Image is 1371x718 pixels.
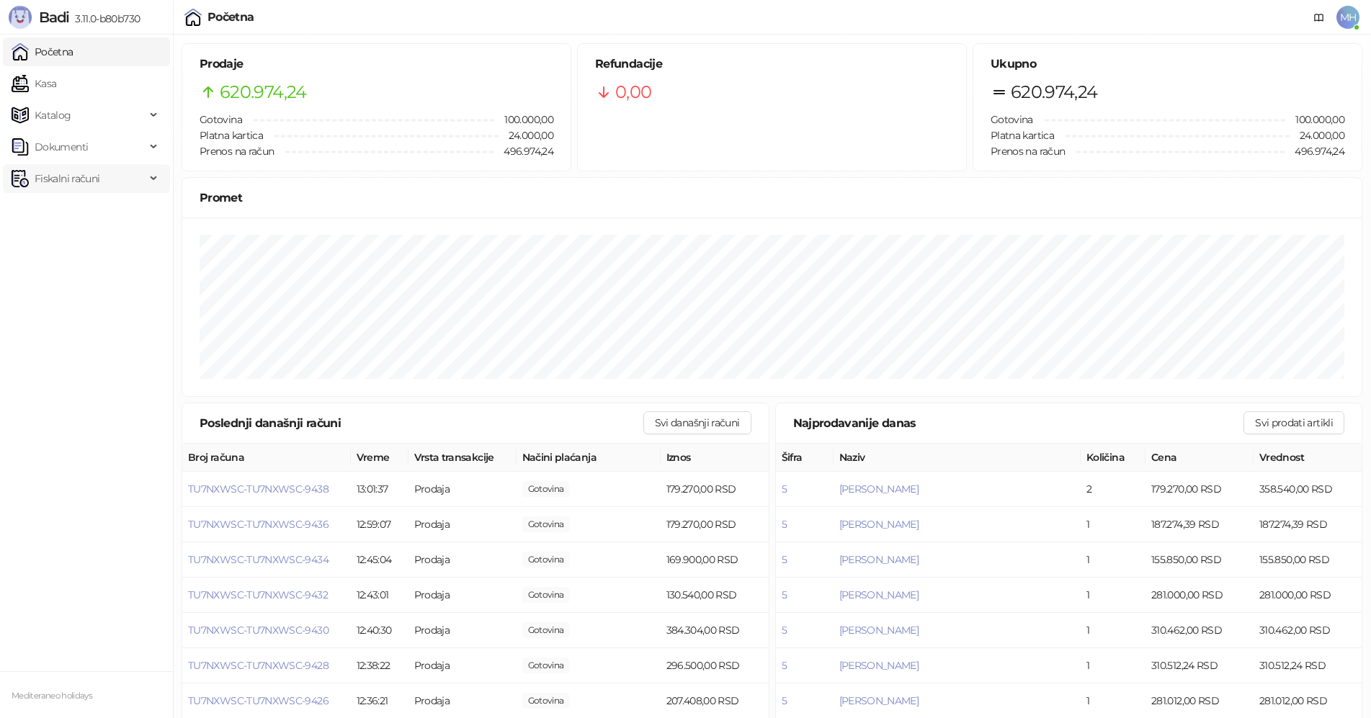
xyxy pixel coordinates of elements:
td: 281.000,00 RSD [1146,578,1254,613]
td: 187.274,39 RSD [1146,507,1254,542]
td: Prodaja [408,542,517,578]
span: Fiskalni računi [35,164,99,193]
span: Prenos na račun [200,145,274,158]
td: 12:40:30 [351,613,408,648]
a: Kasa [12,69,56,98]
td: 310.462,00 RSD [1254,613,1362,648]
span: 496.974,24 [1285,143,1344,159]
button: 5 [782,659,787,672]
button: 5 [782,624,787,637]
div: Početna [207,12,254,23]
button: [PERSON_NAME] [839,624,919,637]
button: TU7NXWSC-TU7NXWSC-9426 [188,694,329,707]
button: 5 [782,483,787,495]
button: Svi današnji računi [643,411,751,434]
td: 310.512,24 RSD [1254,648,1362,683]
td: 1 [1081,542,1146,578]
td: 155.850,00 RSD [1146,542,1254,578]
span: [PERSON_NAME] [839,588,919,601]
td: Prodaja [408,507,517,542]
td: 384.304,00 RSD [661,613,769,648]
td: 2 [1081,472,1146,507]
button: 5 [782,553,787,566]
td: 179.270,00 RSD [661,507,769,542]
th: Broj računa [182,444,351,472]
span: Platna kartica [991,129,1054,142]
button: [PERSON_NAME] [839,694,919,707]
span: Dokumenti [35,133,88,161]
button: TU7NXWSC-TU7NXWSC-9428 [188,659,329,672]
button: 5 [782,518,787,531]
td: 155.850,00 RSD [1254,542,1362,578]
td: Prodaja [408,648,517,683]
td: 12:59:07 [351,507,408,542]
span: 0,00 [522,516,570,532]
td: 1 [1081,648,1146,683]
span: Gotovina [200,113,242,126]
span: 24.000,00 [499,127,553,143]
span: 0,00 [522,552,570,567]
span: Badi [39,9,69,26]
span: 0,00 [522,693,570,709]
span: 24.000,00 [1290,127,1344,143]
td: 12:45:04 [351,542,408,578]
td: 13:01:37 [351,472,408,507]
a: Dokumentacija [1308,6,1331,29]
th: Količina [1081,444,1146,472]
span: 0,00 [615,78,651,106]
h5: Refundacije [595,55,949,73]
td: 310.462,00 RSD [1146,613,1254,648]
span: Katalog [35,101,71,130]
td: 358.540,00 RSD [1254,472,1362,507]
span: 0,00 [522,658,570,673]
th: Cena [1146,444,1254,472]
td: 1 [1081,613,1146,648]
td: 1 [1081,507,1146,542]
span: MH [1336,6,1359,29]
span: Prenos na račun [991,145,1065,158]
span: TU7NXWSC-TU7NXWSC-9434 [188,553,329,566]
th: Vreme [351,444,408,472]
button: TU7NXWSC-TU7NXWSC-9436 [188,518,329,531]
th: Načini plaćanja [517,444,661,472]
span: 100.000,00 [1285,112,1344,127]
button: TU7NXWSC-TU7NXWSC-9438 [188,483,329,495]
button: [PERSON_NAME] [839,553,919,566]
h5: Ukupno [991,55,1344,73]
span: 496.974,24 [494,143,553,159]
button: 5 [782,588,787,601]
span: TU7NXWSC-TU7NXWSC-9432 [188,588,328,601]
a: Početna [12,37,73,66]
button: Svi prodati artikli [1243,411,1344,434]
td: 187.274,39 RSD [1254,507,1362,542]
div: Promet [200,189,1344,207]
th: Iznos [661,444,769,472]
span: TU7NXWSC-TU7NXWSC-9430 [188,624,329,637]
th: Šifra [776,444,834,472]
div: Poslednji današnji računi [200,414,643,432]
span: 0,00 [522,622,570,638]
td: 130.540,00 RSD [661,578,769,613]
span: 0,00 [522,481,570,497]
button: [PERSON_NAME] [839,518,919,531]
td: 169.900,00 RSD [661,542,769,578]
img: Logo [9,6,32,29]
th: Vrsta transakcije [408,444,517,472]
td: 12:38:22 [351,648,408,683]
div: Najprodavanije danas [793,414,1244,432]
button: [PERSON_NAME] [839,483,919,495]
span: 100.000,00 [494,112,553,127]
td: 179.270,00 RSD [661,472,769,507]
td: 296.500,00 RSD [661,648,769,683]
h5: Prodaje [200,55,553,73]
th: Naziv [834,444,1081,472]
td: Prodaja [408,578,517,613]
span: Platna kartica [200,129,263,142]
